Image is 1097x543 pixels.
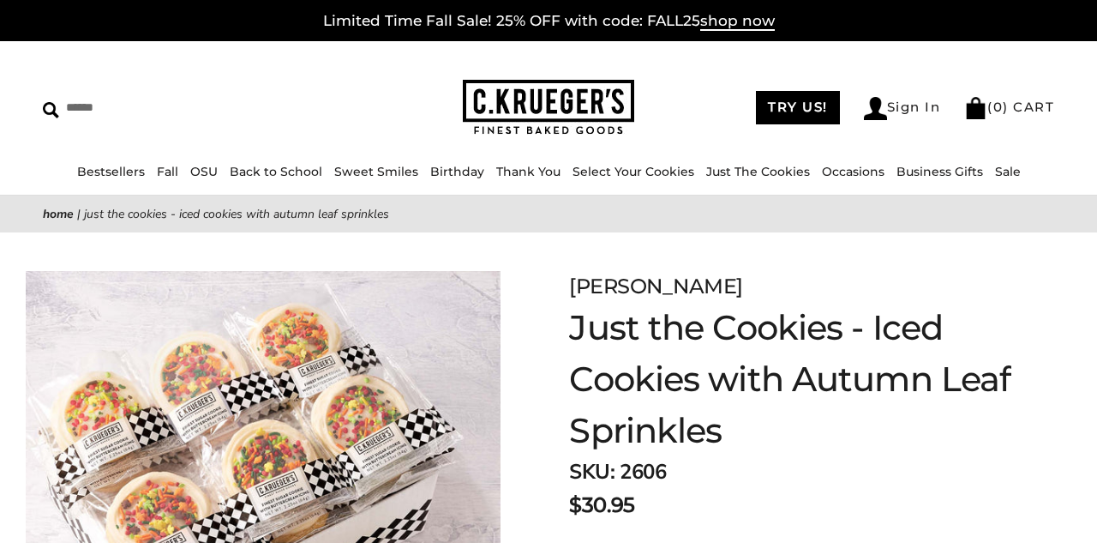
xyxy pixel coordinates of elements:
a: Limited Time Fall Sale! 25% OFF with code: FALL25shop now [323,12,775,31]
div: [PERSON_NAME] [569,271,1011,302]
a: Thank You [496,164,560,179]
span: 2606 [620,458,666,486]
img: Account [864,97,887,120]
img: Search [43,102,59,118]
a: Business Gifts [896,164,983,179]
span: | [77,206,81,222]
a: (0) CART [964,99,1054,115]
nav: breadcrumbs [43,204,1054,224]
span: 0 [993,99,1004,115]
a: Sale [995,164,1021,179]
span: Just the Cookies - Iced Cookies with Autumn Leaf Sprinkles [84,206,389,222]
a: Select Your Cookies [572,164,694,179]
strong: SKU: [569,458,614,486]
input: Search [43,94,275,121]
img: Bag [964,97,987,119]
a: Just The Cookies [706,164,810,179]
a: Occasions [822,164,884,179]
span: $30.95 [569,490,634,521]
span: shop now [700,12,775,31]
a: Fall [157,164,178,179]
img: C.KRUEGER'S [463,80,634,136]
a: OSU [190,164,218,179]
a: Back to School [230,164,322,179]
a: Birthday [430,164,484,179]
h1: Just the Cookies - Iced Cookies with Autumn Leaf Sprinkles [569,302,1011,456]
a: Sign In [864,97,941,120]
a: Sweet Smiles [334,164,418,179]
a: Home [43,206,74,222]
a: TRY US! [756,91,840,124]
a: Bestsellers [77,164,145,179]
